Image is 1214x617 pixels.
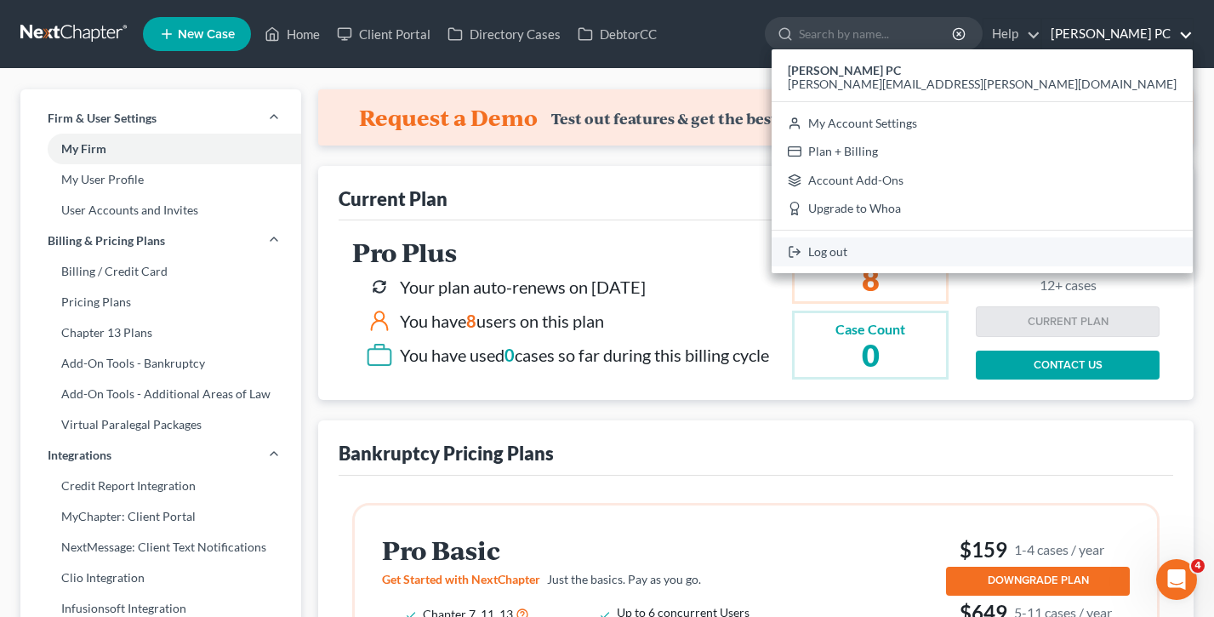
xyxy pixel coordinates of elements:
[976,306,1160,337] button: CURRENT PLAN
[799,18,955,49] input: Search by name...
[835,340,905,370] h2: 0
[20,256,301,287] a: Billing / Credit Card
[788,77,1177,91] span: [PERSON_NAME][EMAIL_ADDRESS][PERSON_NAME][DOMAIN_NAME]
[547,572,701,586] span: Just the basics. Pay as you go.
[772,109,1193,138] a: My Account Settings
[466,311,476,331] span: 8
[20,440,301,471] a: Integrations
[1191,559,1205,573] span: 4
[339,441,554,466] div: Bankruptcy Pricing Plans
[1156,559,1197,600] iframe: Intercom live chat
[382,536,818,564] h2: Pro Basic
[1023,277,1113,294] small: 12+ cases
[20,379,301,409] a: Add-On Tools - Additional Areas of Law
[1042,19,1193,49] a: [PERSON_NAME] PC
[20,409,301,440] a: Virtual Paralegal Packages
[48,110,157,127] span: Firm & User Settings
[20,348,301,379] a: Add-On Tools - Bankruptcy
[328,19,439,49] a: Client Portal
[400,275,646,300] div: Your plan auto-renews on [DATE]
[946,536,1130,563] h3: $159
[772,137,1193,166] a: Plan + Billing
[48,447,111,464] span: Integrations
[772,237,1193,266] a: Log out
[1014,540,1104,558] small: 1-4 cases / year
[178,28,235,41] span: New Case
[946,567,1130,596] button: DOWNGRADE PLAN
[504,345,515,365] span: 0
[551,110,919,128] div: Test out features & get the best price for your firm!
[20,563,301,593] a: Clio Integration
[359,104,538,131] h4: Request a Demo
[20,287,301,317] a: Pricing Plans
[788,63,901,77] strong: [PERSON_NAME] PC
[400,343,769,368] div: You have used cases so far during this billing cycle
[988,574,1089,587] span: DOWNGRADE PLAN
[976,351,1160,380] a: CONTACT US
[772,195,1193,224] a: Upgrade to Whoa
[20,195,301,226] a: User Accounts and Invites
[339,186,447,211] div: Current Plan
[835,320,905,340] div: Case Count
[20,103,301,134] a: Firm & User Settings
[400,309,604,334] div: You have users on this plan
[772,49,1193,273] div: [PERSON_NAME] PC
[352,238,769,266] h2: Pro Plus
[20,317,301,348] a: Chapter 13 Plans
[569,19,665,49] a: DebtorCC
[835,264,905,294] h2: 8
[983,19,1040,49] a: Help
[20,532,301,563] a: NextMessage: Client Text Notifications
[48,232,165,249] span: Billing & Pricing Plans
[439,19,569,49] a: Directory Cases
[20,134,301,164] a: My Firm
[20,471,301,501] a: Credit Report Integration
[256,19,328,49] a: Home
[20,501,301,532] a: MyChapter: Client Portal
[772,166,1193,195] a: Account Add-Ons
[20,164,301,195] a: My User Profile
[382,572,540,586] span: Get Started with NextChapter
[20,226,301,256] a: Billing & Pricing Plans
